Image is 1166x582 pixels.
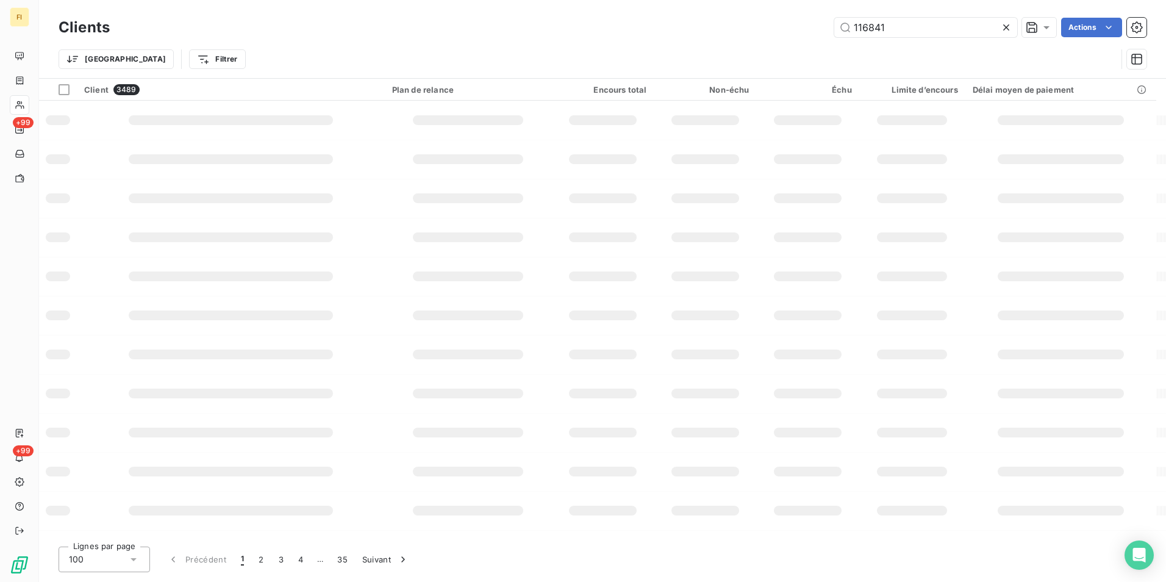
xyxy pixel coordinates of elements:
button: Précédent [160,547,234,572]
div: Limite d’encours [867,85,958,95]
span: … [310,550,330,569]
span: +99 [13,117,34,128]
div: Délai moyen de paiement [973,85,1149,95]
button: 4 [291,547,310,572]
input: Rechercher [834,18,1017,37]
a: +99 [10,120,29,139]
h3: Clients [59,16,110,38]
div: Non-échu [661,85,749,95]
img: Logo LeanPay [10,555,29,575]
button: [GEOGRAPHIC_DATA] [59,49,174,69]
span: Client [84,85,109,95]
button: 1 [234,547,251,572]
button: Filtrer [189,49,245,69]
div: FI [10,7,29,27]
button: Suivant [355,547,417,572]
span: 1 [241,553,244,566]
div: Encours total [559,85,646,95]
span: +99 [13,445,34,456]
div: Échu [764,85,852,95]
button: 2 [251,547,271,572]
button: 3 [271,547,291,572]
span: 3489 [113,84,140,95]
button: 35 [330,547,355,572]
div: Open Intercom Messenger [1125,541,1154,570]
button: Actions [1061,18,1122,37]
span: 100 [69,553,84,566]
div: Plan de relance [392,85,544,95]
